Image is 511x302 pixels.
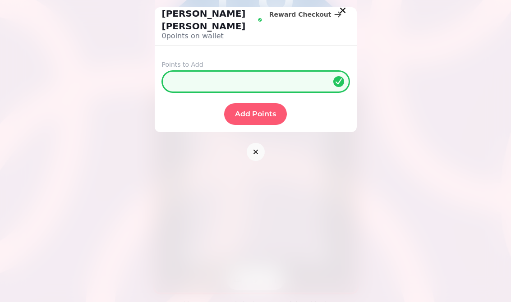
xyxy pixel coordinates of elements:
[235,110,276,118] span: Add Points
[262,7,350,22] button: Reward Checkout
[162,31,262,41] p: 0 points on wallet
[224,103,287,125] button: Add Points
[162,60,350,69] label: Points to Add
[269,11,331,18] span: Reward Checkout
[162,7,256,32] p: [PERSON_NAME] [PERSON_NAME]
